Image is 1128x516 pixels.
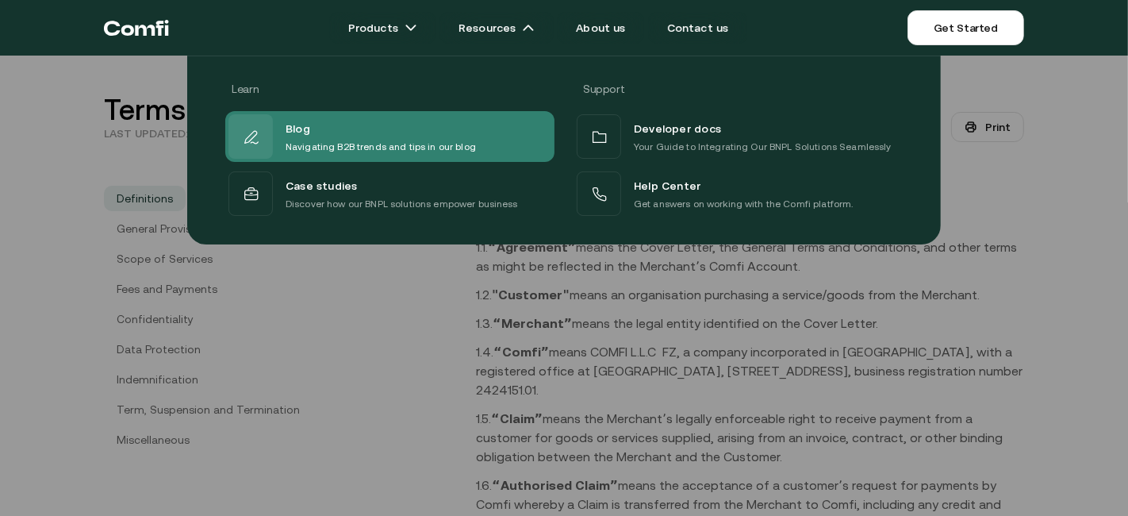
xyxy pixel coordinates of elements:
[574,111,903,162] a: Developer docsYour Guide to Integrating Our BNPL Solutions Seamlessly
[286,118,310,139] span: Blog
[557,12,644,44] a: About us
[634,175,700,196] span: Help Center
[286,139,476,155] p: Navigating B2B trends and tips in our blog
[648,12,748,44] a: Contact us
[286,175,358,196] span: Case studies
[634,196,854,212] p: Get answers on working with the Comfi platform.
[329,12,436,44] a: Productsarrow icons
[232,83,259,95] span: Learn
[522,21,535,34] img: arrow icons
[574,168,903,219] a: Help CenterGet answers on working with the Comfi platform.
[634,118,721,139] span: Developer docs
[225,111,554,162] a: BlogNavigating B2B trends and tips in our blog
[583,83,625,95] span: Support
[439,12,554,44] a: Resourcesarrow icons
[286,196,518,212] p: Discover how our BNPL solutions empower business
[104,4,169,52] a: Return to the top of the Comfi home page
[634,139,892,155] p: Your Guide to Integrating Our BNPL Solutions Seamlessly
[225,168,554,219] a: Case studiesDiscover how our BNPL solutions empower business
[405,21,417,34] img: arrow icons
[907,10,1024,45] a: Get Started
